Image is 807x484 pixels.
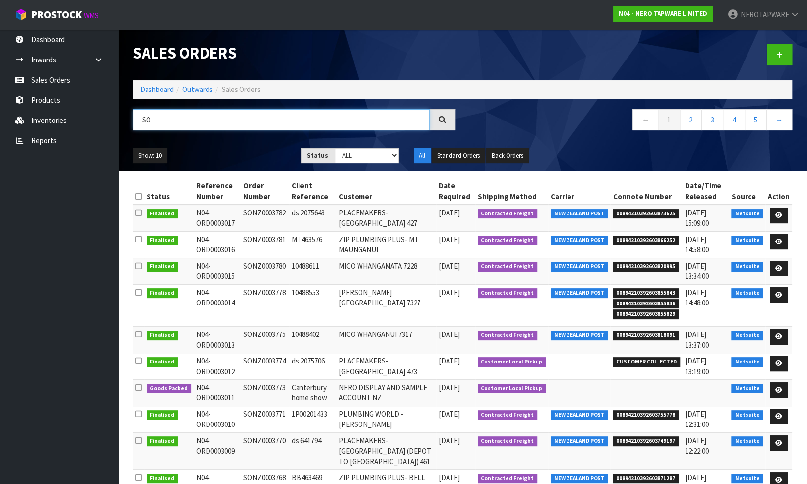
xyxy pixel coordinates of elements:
span: 00894210392603820995 [613,262,679,272]
span: Customer Local Pickup [478,384,546,393]
td: N04-ORD0003014 [194,284,241,327]
button: Standard Orders [432,148,485,164]
span: Netsuite [731,236,763,245]
span: ProStock [31,8,82,21]
span: [DATE] 13:37:00 [685,330,709,349]
td: 10488402 [289,327,336,353]
td: PLACEMAKERS-[GEOGRAPHIC_DATA] (DEPOT TO [GEOGRAPHIC_DATA]) 461 [336,432,436,469]
td: NERO DISPLAY AND SAMPLE ACCOUNT NZ [336,380,436,406]
span: Finalised [147,262,178,272]
span: Netsuite [731,288,763,298]
span: NEW ZEALAND POST [551,331,608,340]
span: Netsuite [731,474,763,484]
th: Shipping Method [475,178,548,205]
th: Customer [336,178,436,205]
span: [DATE] 12:22:00 [685,436,709,455]
span: 00894210392603866252 [613,236,679,245]
span: 00894210392603755778 [613,410,679,420]
span: [DATE] 15:09:00 [685,208,709,228]
a: → [766,109,792,130]
span: [DATE] [439,383,460,392]
a: 2 [680,109,702,130]
span: NEW ZEALAND POST [551,288,608,298]
td: SONZ0003778 [241,284,289,327]
span: 00894210392603873625 [613,209,679,219]
span: [DATE] 14:58:00 [685,235,709,254]
button: Show: 10 [133,148,167,164]
span: [DATE] [439,235,460,244]
th: Source [729,178,765,205]
strong: Status: [307,151,330,160]
span: Finalised [147,209,178,219]
span: Finalised [147,436,178,446]
span: 00894210392603855836 [613,299,679,309]
a: Outwards [182,85,213,94]
td: ds 2075706 [289,353,336,380]
span: 00894210392603855829 [613,309,679,319]
span: Netsuite [731,262,763,272]
td: PLACEMAKERS-[GEOGRAPHIC_DATA] 427 [336,205,436,231]
td: N04-ORD0003012 [194,353,241,380]
th: Status [144,178,194,205]
a: Dashboard [140,85,174,94]
td: N04-ORD0003010 [194,406,241,432]
a: 3 [701,109,723,130]
td: PLACEMAKERS-[GEOGRAPHIC_DATA] 473 [336,353,436,380]
td: 1P00201433 [289,406,336,432]
td: ds 641794 [289,432,336,469]
button: Back Orders [486,148,529,164]
span: [DATE] [439,288,460,297]
td: Canterbury home show [289,380,336,406]
span: NEW ZEALAND POST [551,236,608,245]
span: 00894210392603749197 [613,436,679,446]
h1: Sales Orders [133,44,455,62]
span: Contracted Freight [478,209,537,219]
span: 00894210392603871287 [613,474,679,484]
span: Contracted Freight [478,331,537,340]
span: Finalised [147,474,178,484]
td: MICO WHANGANUI 7317 [336,327,436,353]
span: NEW ZEALAND POST [551,209,608,219]
td: SONZ0003782 [241,205,289,231]
input: Search sales orders [133,109,430,130]
span: [DATE] [439,409,460,419]
td: SONZ0003780 [241,258,289,284]
th: Carrier [548,178,611,205]
span: NEW ZEALAND POST [551,262,608,272]
span: [DATE] [439,356,460,365]
span: Netsuite [731,436,763,446]
td: 10488553 [289,284,336,327]
img: cube-alt.png [15,8,27,21]
span: Finalised [147,357,178,367]
span: Contracted Freight [478,288,537,298]
span: Customer Local Pickup [478,357,546,367]
span: Finalised [147,236,178,245]
td: N04-ORD0003016 [194,231,241,258]
span: [DATE] [439,208,460,217]
td: SONZ0003781 [241,231,289,258]
span: [DATE] [439,473,460,482]
td: ds 2075643 [289,205,336,231]
td: MICO WHANGAMATA 7228 [336,258,436,284]
td: N04-ORD0003015 [194,258,241,284]
span: Netsuite [731,209,763,219]
span: Netsuite [731,410,763,420]
a: ← [632,109,658,130]
span: NEW ZEALAND POST [551,474,608,484]
th: Date Required [436,178,476,205]
small: WMS [84,11,99,20]
span: [DATE] [439,330,460,339]
strong: N04 - NERO TAPWARE LIMITED [619,9,707,18]
span: Contracted Freight [478,474,537,484]
td: N04-ORD0003017 [194,205,241,231]
span: NEW ZEALAND POST [551,436,608,446]
td: ZIP PLUMBING PLUS- MT MAUNGANUI [336,231,436,258]
td: SONZ0003775 [241,327,289,353]
th: Order Number [241,178,289,205]
td: MT463576 [289,231,336,258]
td: [PERSON_NAME][GEOGRAPHIC_DATA] 7327 [336,284,436,327]
span: [DATE] 13:19:00 [685,356,709,376]
span: Contracted Freight [478,410,537,420]
span: [DATE] 12:31:00 [685,409,709,429]
th: Date/Time Released [683,178,729,205]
